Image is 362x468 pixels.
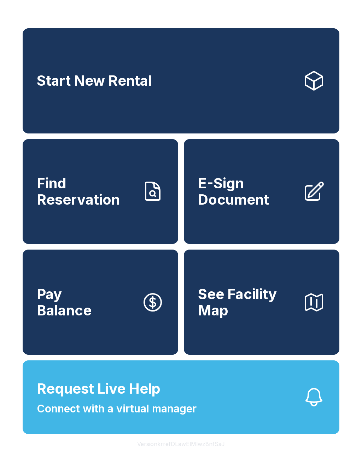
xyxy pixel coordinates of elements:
[37,401,197,417] span: Connect with a virtual manager
[132,434,230,454] button: VersionkrrefDLawElMlwz8nfSsJ
[23,28,339,133] a: Start New Rental
[37,73,152,89] span: Start New Rental
[184,250,339,355] button: See Facility Map
[23,139,178,244] a: Find Reservation
[23,250,178,355] button: PayBalance
[23,360,339,434] button: Request Live HelpConnect with a virtual manager
[184,139,339,244] a: E-Sign Document
[198,175,297,207] span: E-Sign Document
[198,286,297,318] span: See Facility Map
[37,378,160,399] span: Request Live Help
[37,286,92,318] span: Pay Balance
[37,175,136,207] span: Find Reservation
